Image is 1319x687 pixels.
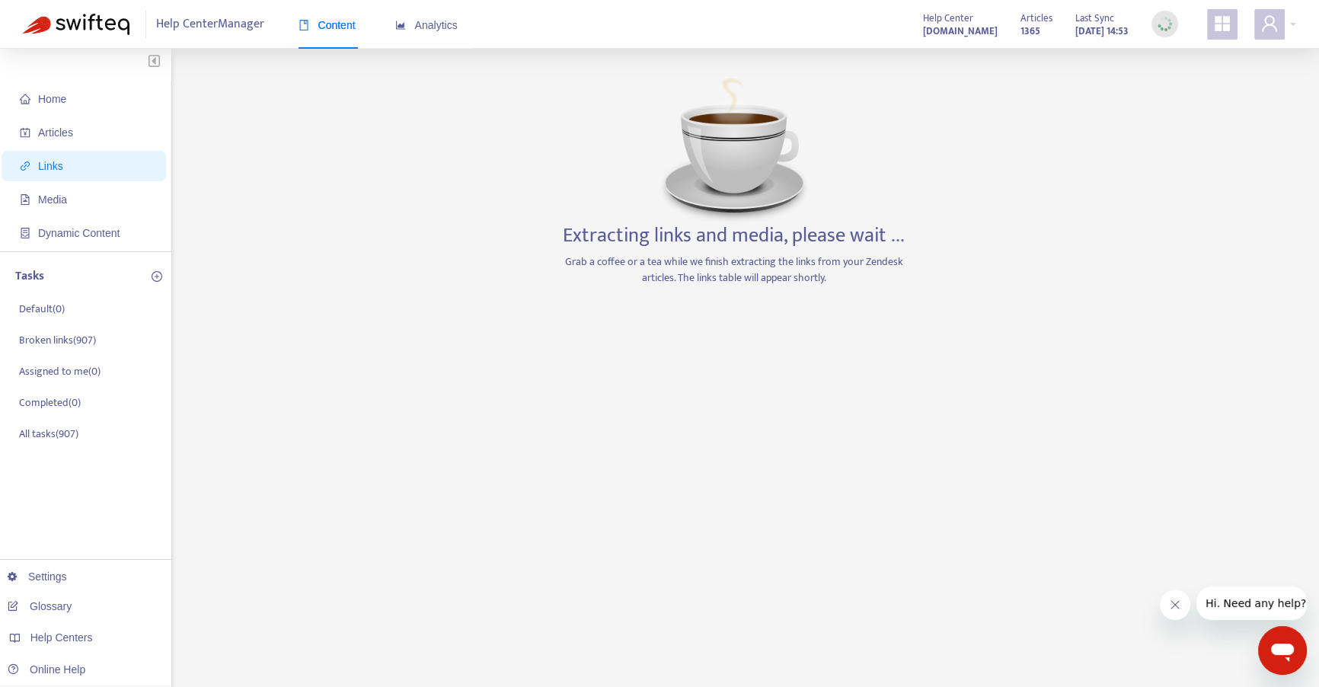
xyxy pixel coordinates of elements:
[19,301,65,317] p: Default ( 0 )
[923,10,973,27] span: Help Center
[38,193,67,206] span: Media
[1160,590,1190,620] iframe: Close message
[20,194,30,205] span: file-image
[563,224,905,248] h3: Extracting links and media, please wait ...
[20,94,30,104] span: home
[156,10,264,39] span: Help Center Manager
[19,395,81,411] p: Completed ( 0 )
[395,19,458,31] span: Analytics
[1075,10,1114,27] span: Last Sync
[20,127,30,138] span: account-book
[1155,14,1174,34] img: sync_loading.0b5143dde30e3a21642e.gif
[38,93,66,105] span: Home
[15,267,44,286] p: Tasks
[19,332,96,348] p: Broken links ( 907 )
[19,363,101,379] p: Assigned to me ( 0 )
[395,20,406,30] span: area-chart
[555,254,913,286] p: Grab a coffee or a tea while we finish extracting the links from your Zendesk articles. The links...
[658,72,810,224] img: Coffee image
[923,22,998,40] a: [DOMAIN_NAME]
[1075,23,1129,40] strong: [DATE] 14:53
[8,600,72,612] a: Glossary
[1258,626,1307,675] iframe: Button to launch messaging window
[20,228,30,238] span: container
[38,160,63,172] span: Links
[1020,10,1052,27] span: Articles
[23,14,129,35] img: Swifteq
[19,426,78,442] p: All tasks ( 907 )
[20,161,30,171] span: link
[1196,586,1307,620] iframe: Message from company
[1213,14,1231,33] span: appstore
[923,23,998,40] strong: [DOMAIN_NAME]
[299,20,309,30] span: book
[38,126,73,139] span: Articles
[8,570,67,583] a: Settings
[1020,23,1040,40] strong: 1365
[8,663,85,676] a: Online Help
[30,631,93,644] span: Help Centers
[1260,14,1279,33] span: user
[299,19,356,31] span: Content
[38,227,120,239] span: Dynamic Content
[152,271,162,282] span: plus-circle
